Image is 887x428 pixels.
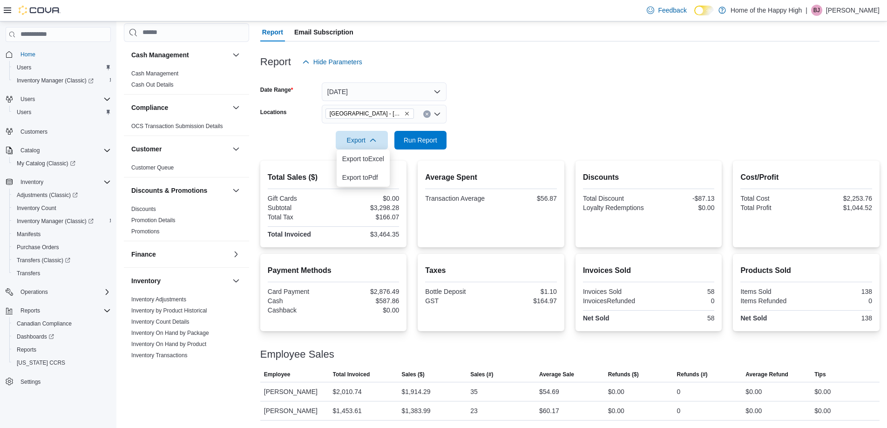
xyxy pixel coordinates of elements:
[335,297,399,305] div: $587.86
[268,288,332,295] div: Card Payment
[13,158,79,169] a: My Catalog (Classic)
[264,371,291,378] span: Employee
[9,74,115,87] a: Inventory Manager (Classic)
[17,231,41,238] span: Manifests
[342,155,384,163] span: Export to Excel
[806,5,807,16] p: |
[2,124,115,138] button: Customers
[230,143,242,155] button: Customer
[583,314,609,322] strong: Net Sold
[20,178,43,186] span: Inventory
[9,106,115,119] button: Users
[330,109,402,118] span: [GEOGRAPHIC_DATA] - [GEOGRAPHIC_DATA] - Fire & Flower
[337,149,390,168] button: Export toExcel
[433,110,441,118] button: Open list of options
[401,371,424,378] span: Sales ($)
[731,5,802,16] p: Home of the Happy High
[745,386,762,397] div: $0.00
[268,195,332,202] div: Gift Cards
[608,386,624,397] div: $0.00
[9,343,115,356] button: Reports
[131,363,172,370] span: Package Details
[650,204,714,211] div: $0.00
[17,126,51,137] a: Customers
[131,50,229,60] button: Cash Management
[608,371,639,378] span: Refunds ($)
[131,217,176,224] span: Promotion Details
[17,217,94,225] span: Inventory Manager (Classic)
[260,109,287,116] label: Locations
[230,49,242,61] button: Cash Management
[583,288,647,295] div: Invoices Sold
[814,371,826,378] span: Tips
[9,317,115,330] button: Canadian Compliance
[17,257,70,264] span: Transfers (Classic)
[694,6,714,15] input: Dark Mode
[13,107,35,118] a: Users
[260,382,329,401] div: [PERSON_NAME]
[336,131,388,149] button: Export
[745,405,762,416] div: $0.00
[124,204,249,241] div: Discounts & Promotions
[13,216,111,227] span: Inventory Manager (Classic)
[131,103,168,112] h3: Compliance
[650,288,714,295] div: 58
[341,131,382,149] span: Export
[333,371,370,378] span: Total Invoiced
[470,386,478,397] div: 35
[294,23,353,41] span: Email Subscription
[677,371,708,378] span: Refunds (#)
[131,205,156,213] span: Discounts
[13,268,111,279] span: Transfers
[13,203,60,214] a: Inventory Count
[17,49,39,60] a: Home
[808,288,872,295] div: 138
[425,195,489,202] div: Transaction Average
[608,405,624,416] div: $0.00
[131,206,156,212] a: Discounts
[677,405,681,416] div: 0
[131,123,223,129] a: OCS Transaction Submission Details
[13,229,111,240] span: Manifests
[13,318,111,329] span: Canadian Compliance
[808,195,872,202] div: $2,253.76
[13,357,69,368] a: [US_STATE] CCRS
[335,213,399,221] div: $166.07
[17,160,75,167] span: My Catalog (Classic)
[260,56,291,68] h3: Report
[13,158,111,169] span: My Catalog (Classic)
[9,215,115,228] a: Inventory Manager (Classic)
[131,329,209,337] span: Inventory On Hand by Package
[17,94,39,105] button: Users
[658,6,686,15] span: Feedback
[131,319,190,325] a: Inventory Count Details
[17,204,56,212] span: Inventory Count
[583,265,715,276] h2: Invoices Sold
[826,5,880,16] p: [PERSON_NAME]
[740,204,804,211] div: Total Profit
[13,344,111,355] span: Reports
[268,172,399,183] h2: Total Sales ($)
[13,203,111,214] span: Inventory Count
[9,228,115,241] button: Manifests
[17,359,65,367] span: [US_STATE] CCRS
[17,64,31,71] span: Users
[131,307,207,314] a: Inventory by Product Historical
[131,341,206,347] a: Inventory On Hand by Product
[814,386,831,397] div: $0.00
[650,297,714,305] div: 0
[2,304,115,317] button: Reports
[268,204,332,211] div: Subtotal
[131,276,161,285] h3: Inventory
[740,265,872,276] h2: Products Sold
[335,306,399,314] div: $0.00
[20,288,48,296] span: Operations
[539,371,574,378] span: Average Sale
[13,242,111,253] span: Purchase Orders
[131,352,188,359] span: Inventory Transactions
[131,144,229,154] button: Customer
[740,195,804,202] div: Total Cost
[20,51,35,58] span: Home
[230,185,242,196] button: Discounts & Promotions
